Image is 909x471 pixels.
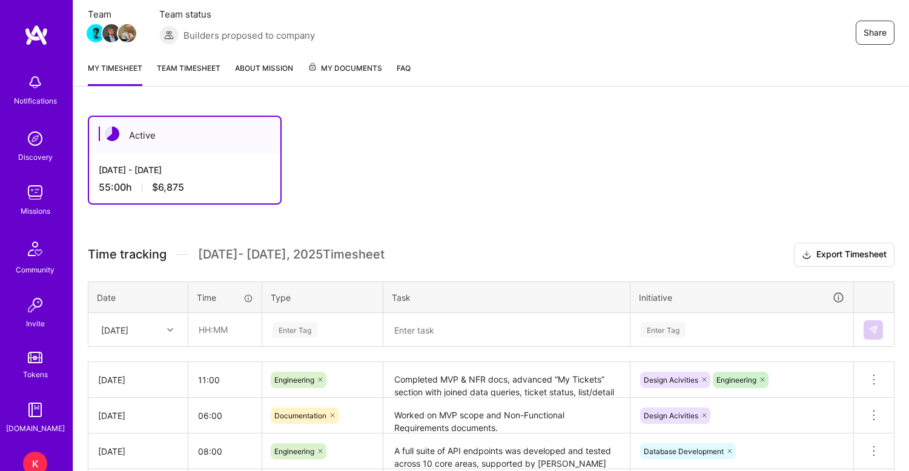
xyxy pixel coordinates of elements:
[98,374,178,386] div: [DATE]
[98,409,178,422] div: [DATE]
[152,181,184,194] span: $6,875
[21,234,50,263] img: Community
[23,398,47,422] img: guide book
[197,291,253,304] div: Time
[159,25,179,45] img: Builders proposed to company
[23,293,47,317] img: Invite
[188,400,262,432] input: HH:MM
[88,282,188,313] th: Date
[639,291,845,305] div: Initiative
[856,21,894,45] button: Share
[644,447,724,456] span: Database Development
[105,127,119,141] img: Active
[24,24,48,46] img: logo
[716,375,756,384] span: Engineering
[262,282,383,313] th: Type
[644,411,698,420] span: Design Acivities
[87,24,105,42] img: Team Member Avatar
[101,323,128,336] div: [DATE]
[23,127,47,151] img: discovery
[118,24,136,42] img: Team Member Avatar
[28,352,42,363] img: tokens
[273,320,317,339] div: Enter Tag
[21,205,50,217] div: Missions
[16,263,55,276] div: Community
[23,180,47,205] img: teamwork
[385,399,629,432] textarea: Worked on MVP scope and Non-Functional Requirements documents.
[644,375,698,384] span: Design Acivities
[188,364,262,396] input: HH:MM
[794,243,894,267] button: Export Timesheet
[235,62,293,86] a: About Mission
[18,151,53,163] div: Discovery
[308,62,382,75] span: My Documents
[23,70,47,94] img: bell
[88,247,167,262] span: Time tracking
[274,375,314,384] span: Engineering
[274,411,326,420] span: Documentation
[188,435,262,467] input: HH:MM
[868,325,878,335] img: Submit
[308,62,382,86] a: My Documents
[88,62,142,86] a: My timesheet
[274,447,314,456] span: Engineering
[102,24,121,42] img: Team Member Avatar
[641,320,686,339] div: Enter Tag
[6,422,65,435] div: [DOMAIN_NAME]
[26,317,45,330] div: Invite
[99,163,271,176] div: [DATE] - [DATE]
[385,363,629,397] textarea: Completed MVP & NFR docs, advanced “My Tickets” section with joined data queries, ticket status, ...
[383,282,630,313] th: Task
[198,247,385,262] span: [DATE] - [DATE] , 2025 Timesheet
[88,8,135,21] span: Team
[167,327,173,333] i: icon Chevron
[98,445,178,458] div: [DATE]
[397,62,411,86] a: FAQ
[183,29,315,42] span: Builders proposed to company
[189,314,261,346] input: HH:MM
[385,435,629,468] textarea: A full suite of API endpoints was developed and tested across 10 core areas, supported by [PERSON...
[104,23,119,44] a: Team Member Avatar
[23,368,48,381] div: Tokens
[864,27,887,39] span: Share
[159,8,315,21] span: Team status
[802,249,811,262] i: icon Download
[99,181,271,194] div: 55:00 h
[14,94,57,107] div: Notifications
[119,23,135,44] a: Team Member Avatar
[157,62,220,86] a: Team timesheet
[88,23,104,44] a: Team Member Avatar
[89,117,280,154] div: Active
